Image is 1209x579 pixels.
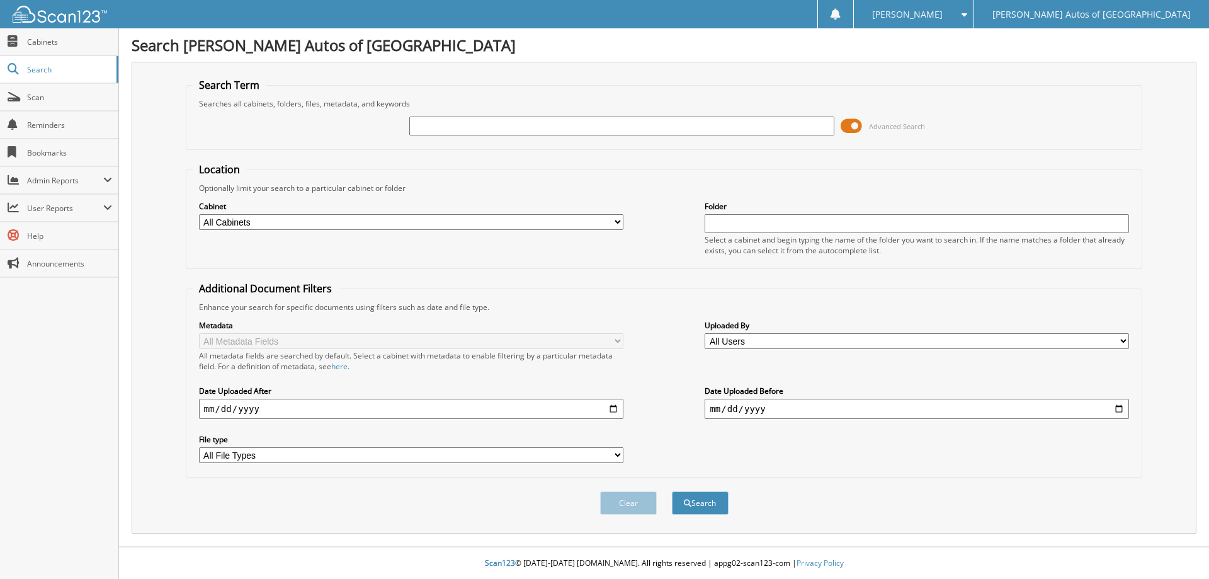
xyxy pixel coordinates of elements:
a: here [331,361,348,372]
legend: Additional Document Filters [193,282,338,295]
span: Cabinets [27,37,112,47]
span: Advanced Search [869,122,925,131]
input: start [199,399,623,419]
label: Uploaded By [705,320,1129,331]
div: Select a cabinet and begin typing the name of the folder you want to search in. If the name match... [705,234,1129,256]
div: Searches all cabinets, folders, files, metadata, and keywords [193,98,1136,109]
span: User Reports [27,203,103,214]
div: © [DATE]-[DATE] [DOMAIN_NAME]. All rights reserved | appg02-scan123-com | [119,548,1209,579]
span: Scan [27,92,112,103]
span: Reminders [27,120,112,130]
label: Cabinet [199,201,623,212]
div: Enhance your search for specific documents using filters such as date and file type. [193,302,1136,312]
button: Search [672,491,729,515]
span: [PERSON_NAME] [872,11,943,18]
label: Date Uploaded Before [705,386,1129,396]
legend: Location [193,163,246,176]
label: Metadata [199,320,623,331]
img: scan123-logo-white.svg [13,6,107,23]
input: end [705,399,1129,419]
span: [PERSON_NAME] Autos of [GEOGRAPHIC_DATA] [992,11,1191,18]
label: Folder [705,201,1129,212]
div: All metadata fields are searched by default. Select a cabinet with metadata to enable filtering b... [199,350,623,372]
label: Date Uploaded After [199,386,623,396]
a: Privacy Policy [797,558,844,568]
label: File type [199,434,623,445]
span: Search [27,64,110,75]
button: Clear [600,491,657,515]
h1: Search [PERSON_NAME] Autos of [GEOGRAPHIC_DATA] [132,35,1196,55]
span: Scan123 [485,558,515,568]
span: Announcements [27,258,112,269]
div: Optionally limit your search to a particular cabinet or folder [193,183,1136,193]
legend: Search Term [193,78,266,92]
span: Admin Reports [27,175,103,186]
span: Help [27,231,112,241]
span: Bookmarks [27,147,112,158]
